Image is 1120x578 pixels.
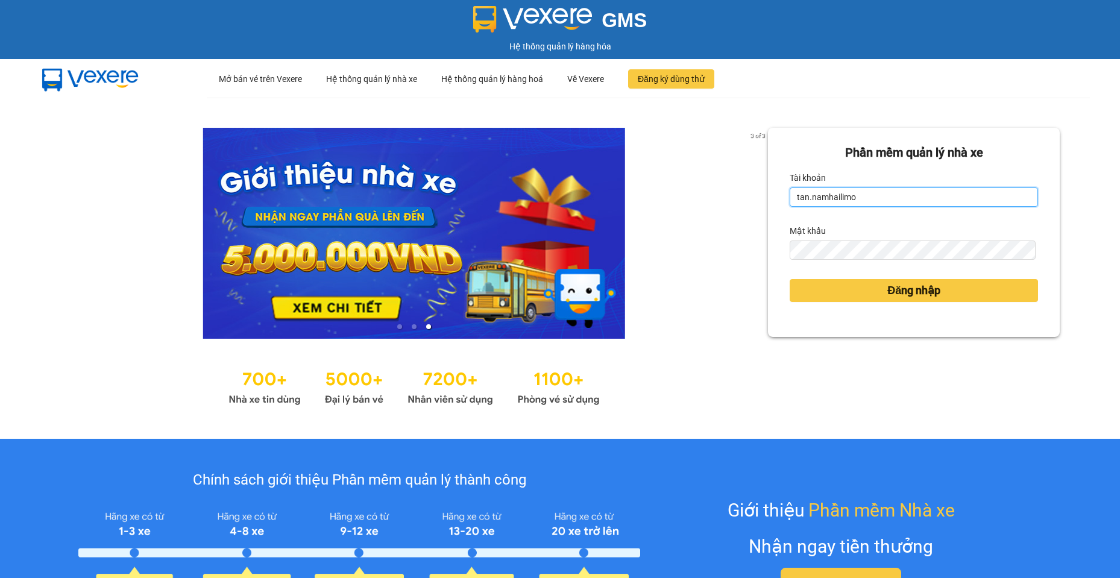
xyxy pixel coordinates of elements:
[790,168,826,187] label: Tài khoản
[473,18,647,28] a: GMS
[567,60,604,98] div: Về Vexere
[808,496,955,524] span: Phần mềm Nhà xe
[30,59,151,99] img: mbUUG5Q.png
[887,282,940,299] span: Đăng nhập
[628,69,714,89] button: Đăng ký dùng thử
[473,6,593,33] img: logo 2
[412,324,417,329] li: slide item 2
[751,128,768,339] button: next slide / item
[426,324,431,329] li: slide item 3
[749,532,933,561] div: Nhận ngay tiền thưởng
[397,324,402,329] li: slide item 1
[790,240,1035,260] input: Mật khẩu
[3,40,1117,53] div: Hệ thống quản lý hàng hóa
[728,496,955,524] div: Giới thiệu
[638,72,705,86] span: Đăng ký dùng thử
[790,279,1038,302] button: Đăng nhập
[602,9,647,31] span: GMS
[78,469,640,492] div: Chính sách giới thiệu Phần mềm quản lý thành công
[790,187,1038,207] input: Tài khoản
[747,128,768,143] p: 3 of 3
[60,128,77,339] button: previous slide / item
[326,60,417,98] div: Hệ thống quản lý nhà xe
[219,60,302,98] div: Mở bán vé trên Vexere
[790,221,826,240] label: Mật khẩu
[441,60,543,98] div: Hệ thống quản lý hàng hoá
[790,143,1038,162] div: Phần mềm quản lý nhà xe
[228,363,600,409] img: Statistics.png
